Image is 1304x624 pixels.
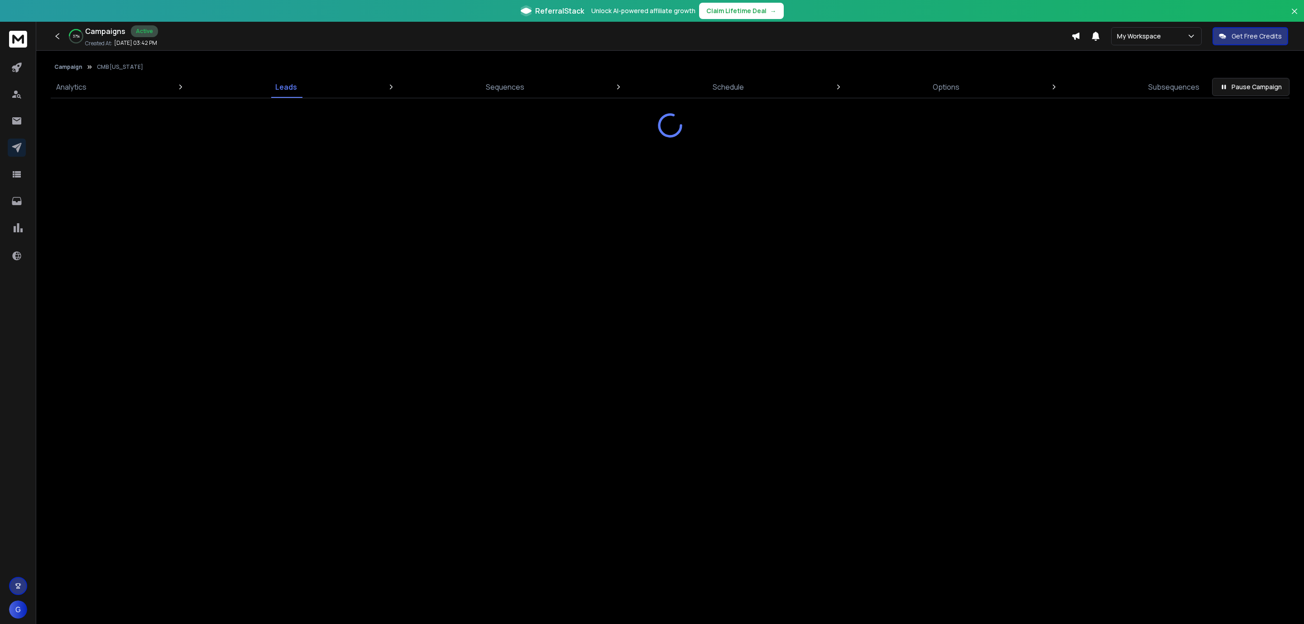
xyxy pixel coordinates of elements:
a: Leads [270,76,302,98]
p: Sequences [486,82,524,92]
button: Close banner [1289,5,1300,27]
p: My Workspace [1117,32,1165,41]
a: Options [927,76,965,98]
a: Schedule [707,76,749,98]
p: Options [933,82,959,92]
p: Get Free Credits [1232,32,1282,41]
p: 37 % [73,34,80,39]
button: Claim Lifetime Deal→ [699,3,784,19]
a: Analytics [51,76,92,98]
p: Schedule [713,82,744,92]
button: G [9,600,27,619]
p: Unlock AI-powered affiliate growth [591,6,695,15]
div: Active [131,25,158,37]
p: Analytics [56,82,86,92]
span: → [770,6,777,15]
button: Campaign [54,63,82,71]
span: ReferralStack [535,5,584,16]
p: Subsequences [1148,82,1199,92]
p: [DATE] 03:42 PM [114,39,157,47]
p: Leads [275,82,297,92]
p: CMB [US_STATE] [97,63,143,71]
button: Get Free Credits [1213,27,1288,45]
a: Sequences [480,76,530,98]
p: Created At: [85,40,112,47]
h1: Campaigns [85,26,125,37]
a: Subsequences [1143,76,1205,98]
button: Pause Campaign [1212,78,1290,96]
